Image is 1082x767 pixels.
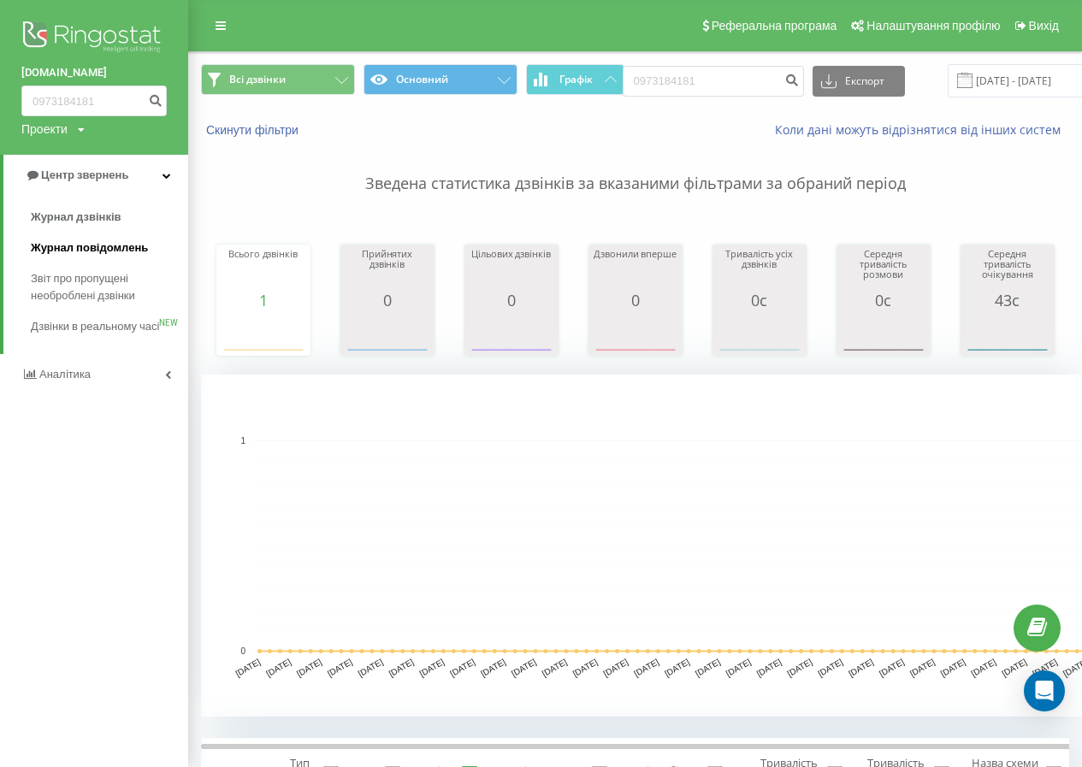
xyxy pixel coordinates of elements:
div: 43с [965,292,1050,309]
text: [DATE] [724,657,753,678]
svg: A chart. [841,309,926,360]
span: Всі дзвінки [229,73,286,86]
text: [DATE] [1031,657,1059,678]
div: Прийнятих дзвінків [345,249,430,292]
div: 0 [345,292,430,309]
div: 0с [841,292,926,309]
a: Дзвінки в реальному часіNEW [31,311,188,342]
text: [DATE] [295,657,323,678]
a: Центр звернень [3,155,188,196]
button: Експорт [813,66,905,97]
text: 1 [240,436,245,445]
button: Скинути фільтри [201,122,307,138]
span: Звіт про пропущені необроблені дзвінки [31,270,180,304]
span: Дзвінки в реальному часі [31,318,159,335]
text: [DATE] [632,657,660,678]
svg: A chart. [717,309,802,360]
svg: A chart. [965,309,1050,360]
div: Цільових дзвінків [469,249,554,292]
text: 0 [240,646,245,656]
div: 0 [593,292,678,309]
svg: A chart. [593,309,678,360]
text: [DATE] [939,657,967,678]
text: [DATE] [479,657,507,678]
text: [DATE] [357,657,385,678]
span: Налаштування профілю [866,19,1000,32]
text: [DATE] [908,657,937,678]
svg: A chart. [345,309,430,360]
span: Центр звернень [41,168,128,181]
div: Проекти [21,121,68,138]
text: [DATE] [387,657,416,678]
text: [DATE] [970,657,998,678]
text: [DATE] [694,657,722,678]
text: [DATE] [1000,657,1028,678]
button: Графік [526,64,624,95]
div: Середня тривалість очікування [965,249,1050,292]
a: [DOMAIN_NAME] [21,64,167,81]
text: [DATE] [816,657,844,678]
span: Вихід [1029,19,1059,32]
input: Пошук за номером [21,86,167,116]
button: Основний [364,64,517,95]
text: [DATE] [234,657,262,678]
svg: A chart. [469,309,554,360]
text: [DATE] [541,657,569,678]
input: Пошук за номером [623,66,804,97]
text: [DATE] [417,657,446,678]
text: [DATE] [602,657,630,678]
text: [DATE] [571,657,600,678]
text: [DATE] [663,657,691,678]
div: 0с [717,292,802,309]
text: [DATE] [755,657,783,678]
a: Звіт про пропущені необроблені дзвінки [31,263,188,311]
a: Журнал повідомлень [31,233,188,263]
div: 0 [469,292,554,309]
a: Журнал дзвінків [31,202,188,233]
text: [DATE] [326,657,354,678]
div: Open Intercom Messenger [1024,670,1065,711]
svg: A chart. [221,309,306,360]
div: Всього дзвінків [221,249,306,292]
text: [DATE] [847,657,875,678]
button: Всі дзвінки [201,64,355,95]
text: [DATE] [264,657,293,678]
span: Графік [559,74,593,86]
span: Аналiтика [39,368,91,381]
text: [DATE] [786,657,814,678]
div: Дзвонили вперше [593,249,678,292]
a: Коли дані можуть відрізнятися вiд інших систем [775,121,1069,138]
div: Тривалість усіх дзвінків [717,249,802,292]
p: Зведена статистика дзвінків за вказаними фільтрами за обраний період [201,139,1069,195]
span: Реферальна програма [712,19,837,32]
img: Ringostat logo [21,17,167,60]
text: [DATE] [878,657,906,678]
span: Журнал дзвінків [31,209,121,226]
text: [DATE] [448,657,476,678]
span: Журнал повідомлень [31,239,148,257]
div: 1 [221,292,306,309]
div: Середня тривалість розмови [841,249,926,292]
text: [DATE] [510,657,538,678]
